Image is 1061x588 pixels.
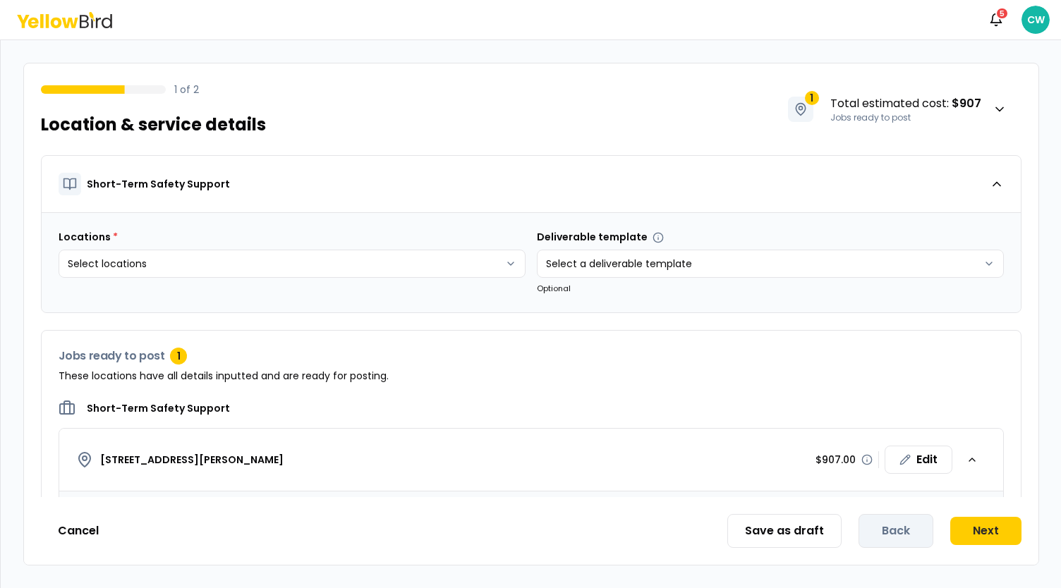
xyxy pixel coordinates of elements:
[100,453,284,467] h4: [STREET_ADDRESS][PERSON_NAME]
[546,257,692,271] span: Select a deliverable template
[885,446,952,474] div: Edit
[830,95,981,112] span: Total estimated cost :
[537,250,1004,278] button: Select a deliverable template
[42,156,1021,212] button: Short-Term Safety Support
[59,250,526,278] button: Select locations
[87,177,230,191] p: Short-Term Safety Support
[59,230,118,244] label: Locations
[816,453,856,467] p: $907.00
[41,517,116,545] button: Cancel
[727,514,842,548] button: Save as draft
[952,95,981,111] strong: $907
[170,348,187,365] div: 1
[41,114,266,136] h1: Location & service details
[830,112,911,123] span: Jobs ready to post
[174,82,199,97] p: 1 of 2
[537,230,664,244] label: Deliverable template
[982,6,1010,34] button: 5
[59,348,1004,365] h3: Jobs ready to post
[1021,6,1050,34] span: CW
[87,401,230,415] h2: Short-Term Safety Support
[537,283,571,294] small: Optional
[950,517,1021,545] button: Next
[68,257,147,271] span: Select locations
[59,369,1004,383] p: These locations have all details inputted and are ready for posting.
[995,7,1009,20] div: 5
[59,429,1003,491] button: [STREET_ADDRESS][PERSON_NAME]$907.00Edit
[805,91,819,105] span: 1
[773,80,1021,138] button: 1Total estimated cost: $907Jobs ready to post
[42,212,1021,312] div: Short-Term Safety Support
